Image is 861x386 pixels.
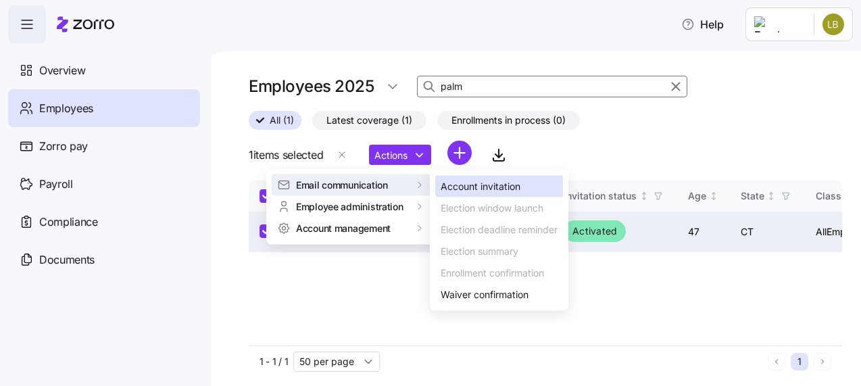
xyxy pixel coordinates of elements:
[441,287,528,302] div: Waiver confirmation
[296,178,388,191] span: Email communication
[441,179,520,194] div: Account invitation
[296,221,391,235] span: Account management
[296,199,403,213] span: Employee administration
[572,223,617,239] span: Activated
[260,224,273,238] input: Select record 1
[730,212,805,252] td: CT
[677,212,730,252] td: 47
